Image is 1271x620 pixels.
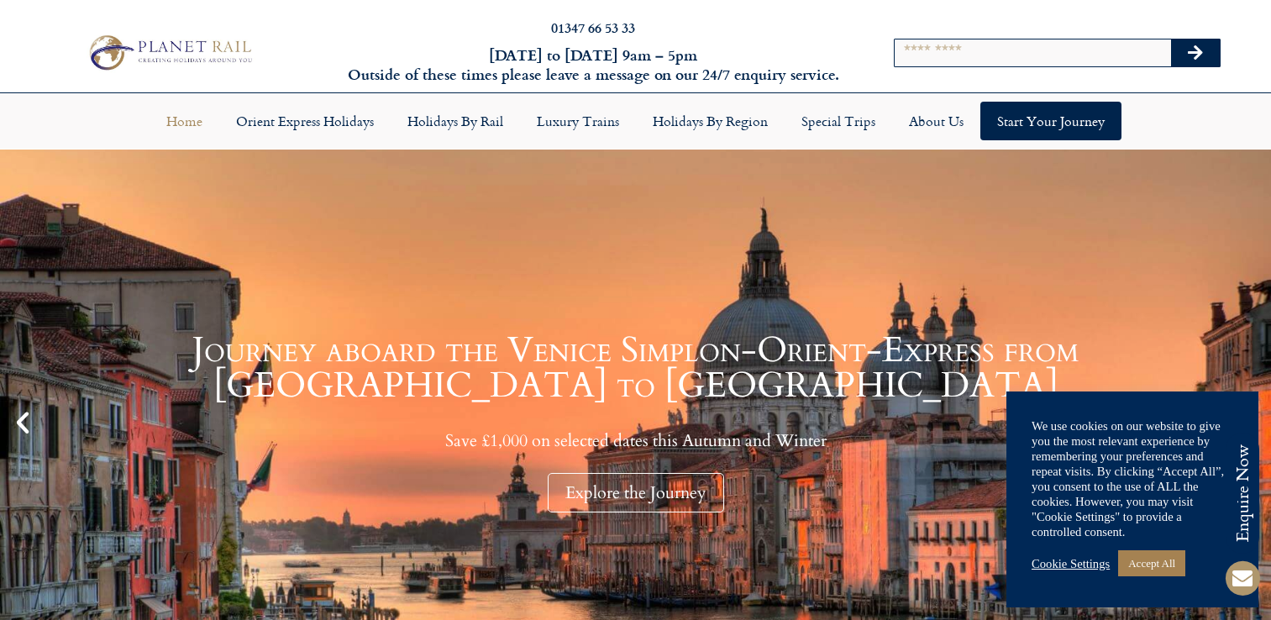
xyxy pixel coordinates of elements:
a: Home [150,102,219,140]
a: Orient Express Holidays [219,102,391,140]
h1: Journey aboard the Venice Simplon-Orient-Express from [GEOGRAPHIC_DATA] to [GEOGRAPHIC_DATA] [42,333,1229,403]
p: Save £1,000 on selected dates this Autumn and Winter [42,430,1229,451]
a: Holidays by Region [636,102,785,140]
img: Planet Rail Train Holidays Logo [82,31,256,74]
a: 01347 66 53 33 [551,18,635,37]
a: Accept All [1118,550,1185,576]
div: Previous slide [8,408,37,437]
a: Cookie Settings [1032,556,1110,571]
h6: [DATE] to [DATE] 9am – 5pm Outside of these times please leave a message on our 24/7 enquiry serv... [343,45,843,85]
button: Search [1171,39,1220,66]
nav: Menu [8,102,1263,140]
div: Explore the Journey [548,473,724,512]
div: We use cookies on our website to give you the most relevant experience by remembering your prefer... [1032,418,1233,539]
a: Luxury Trains [520,102,636,140]
a: Special Trips [785,102,892,140]
a: About Us [892,102,980,140]
a: Start your Journey [980,102,1121,140]
a: Holidays by Rail [391,102,520,140]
